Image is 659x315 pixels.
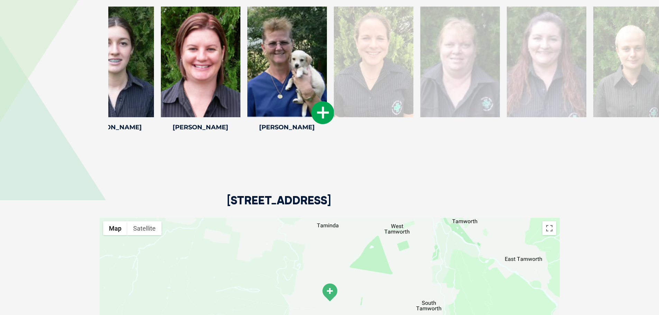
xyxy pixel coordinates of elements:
[127,221,162,235] button: Show satellite imagery
[103,221,127,235] button: Show street map
[227,195,331,218] h2: [STREET_ADDRESS]
[247,124,327,130] h4: [PERSON_NAME]
[74,124,154,130] h4: [PERSON_NAME]
[542,221,556,235] button: Toggle fullscreen view
[161,124,240,130] h4: [PERSON_NAME]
